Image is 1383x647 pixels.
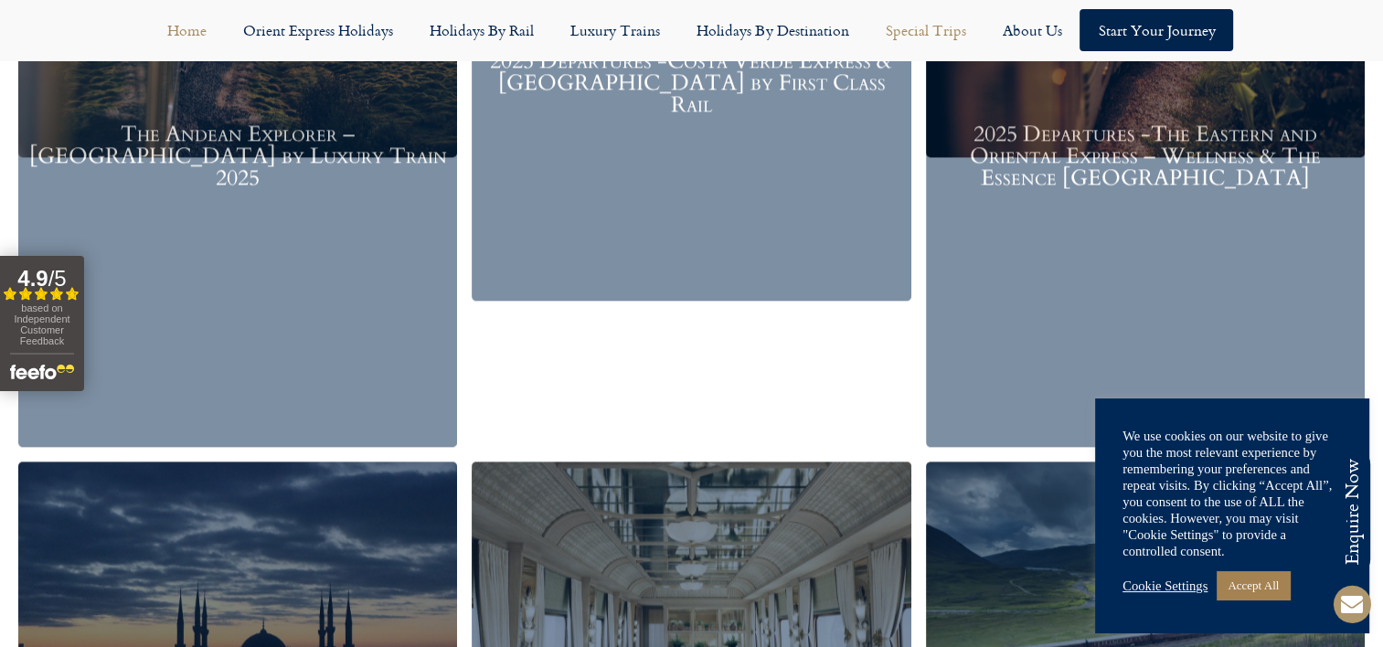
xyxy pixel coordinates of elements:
[481,50,901,116] h3: 2025 Departures -Costa Verde Express & [GEOGRAPHIC_DATA] by First Class Rail
[935,123,1356,189] h3: 2025 Departures -The Eastern and Oriental Express – Wellness & The Essence [GEOGRAPHIC_DATA]
[149,9,225,51] a: Home
[678,9,867,51] a: Holidays by Destination
[9,9,1374,51] nav: Menu
[867,9,984,51] a: Special Trips
[27,123,448,189] h3: The Andean Explorer – [GEOGRAPHIC_DATA] by Luxury Train 2025
[411,9,552,51] a: Holidays by Rail
[1122,428,1342,559] div: We use cookies on our website to give you the most relevant experience by remembering your prefer...
[552,9,678,51] a: Luxury Trains
[1080,9,1233,51] a: Start your Journey
[984,9,1080,51] a: About Us
[1217,571,1290,599] a: Accept All
[225,9,411,51] a: Orient Express Holidays
[1122,578,1207,594] a: Cookie Settings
